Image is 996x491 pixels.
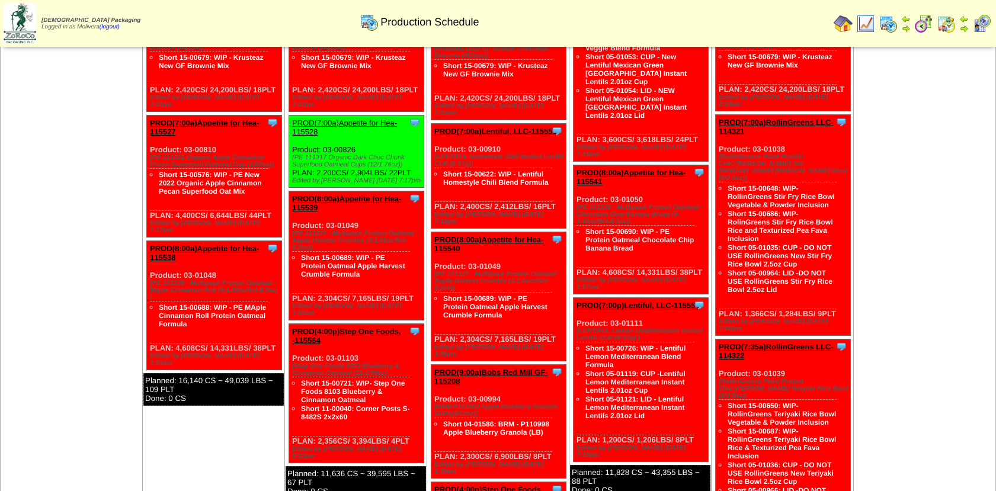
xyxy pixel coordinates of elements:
div: (RollinGreens Plant Protein CHIC'[PERSON_NAME] Stir [PERSON_NAME] [PERSON_NAME] Bowl (6/2.5oz)) [719,153,850,182]
div: Edited by [PERSON_NAME] [DATE] 5:12pm [292,445,424,460]
div: Product: 03-01103 PLAN: 2,356CS / 3,394LBS / 4PLT [289,324,424,463]
a: PROD(8:00a)Appetite for Hea-115538 [150,244,259,262]
div: (Krusteaz 2025 GF Double Chocolate Brownie (8/20oz)) [434,45,566,59]
a: Short 15-00679: WIP - Krusteaz New GF Brownie Mix [159,53,264,70]
a: Short 15-00576: WIP - PE New 2022 Organic Apple Cinnamon Pecan Superfood Oat Mix [159,171,262,195]
div: Edited by [PERSON_NAME] [DATE] 2:02pm [434,102,566,117]
div: (PE 111337 - Multipack Protein Oatmeal - Apple Harvest Crumble (5-1.66oz/6ct-8.3oz)) [434,271,566,292]
span: Production Schedule [380,16,479,28]
div: (LENTIFUL Lemon Mediterranean Instant Lentils CUP (8-57g) ) [577,328,708,342]
a: PROD(8:00a)Appetite for Hea-115539 [292,194,401,212]
a: PROD(4:00p)Step One Foods, -115564 [292,327,401,345]
a: Short 11-00040: Corner Posts S-8482S 2x2x60 [301,405,409,421]
a: PROD(8:00a)Appetite for Hea-115540 [434,235,543,253]
img: Tooltip [551,125,563,137]
div: Product: 03-01048 PLAN: 4,608CS / 14,331LBS / 38PLT [147,241,282,370]
img: Tooltip [409,117,421,129]
a: Short 15-00721: WIP- Step One Foods 8103 Blueberry & Cinnamon Oatmeal [301,379,405,404]
a: Short 15-00648: WIP-RollinGreens Stir Fry Rice Bowl Vegetable & Powder Inclusion [728,184,835,209]
div: Product: 03-01111 PLAN: 1,200CS / 1,206LBS / 8PLT [574,298,709,462]
div: Product: 03-01049 PLAN: 2,304CS / 7,165LBS / 19PLT [431,232,566,361]
img: Tooltip [409,192,421,204]
div: (RollinGreens Plant Protein Chic'[PERSON_NAME] Teriyaki Rice Bowl (6/2.5oz)) [719,378,850,399]
a: Short 15-00686: WIP-RolinGreens Stir Fry Rice Bowl Rice and Texturized Pea Fava Inclusion [728,210,832,243]
img: Tooltip [693,166,705,178]
div: (BRM P101560 Apple Blueberry Granola SUPs(4/12oz)) [434,403,566,418]
a: PROD(7:00a)RollinGreens LLC-114321 [719,118,834,136]
div: Edited by [PERSON_NAME] [DATE] 1:54am [150,352,281,367]
a: Short 15-00689: WIP - PE Protein Oatmeal Apple Harvest Crumble Formula [301,253,405,278]
div: Product: 03-00826 PLAN: 2,200CS / 2,904LBS / 22PLT [289,115,424,188]
div: Edited by [PERSON_NAME] [DATE] 7:17pm [292,177,424,184]
div: Product: 03-01038 PLAN: 1,366CS / 1,284LBS / 9PLT [716,115,851,336]
span: Logged in as Molivera [41,17,140,30]
a: Short 15-00690: WIP - PE Protein Oatmeal Chocolate Chip Banana Bread [585,227,694,252]
div: (PE 111336 - Multipack Protein Oatmeal - Maple Cinnamon Roll (5-1.66oz/6ct-8.3oz) ) [150,280,281,301]
a: Short 04-01586: BRM - P110998 Apple Blueberry Granola (LB) [443,420,549,437]
img: Tooltip [835,341,847,352]
div: Edited by [PERSON_NAME] [DATE] 2:01pm [150,94,281,108]
div: Product: 03-00994 PLAN: 2,300CS / 6,900LBS / 8PLT [431,365,566,479]
div: Edited by [PERSON_NAME] [DATE] 1:57am [577,277,708,291]
a: Short 15-00650: WIP-RollinGreens Teriyaki Rice Bowl Vegetable & Powder Inclusion [728,402,836,426]
img: Tooltip [267,242,278,254]
img: line_graph.gif [856,14,875,33]
img: Tooltip [551,366,563,378]
img: arrowright.gif [959,24,969,33]
a: Short 05-01054: LID - NEW Lentiful Mexican Green [GEOGRAPHIC_DATA] Instant Lentils 2.01oz Lid [585,86,687,120]
img: arrowright.gif [901,24,911,33]
div: Edited by [PERSON_NAME] [DATE] 7:18pm [434,211,566,225]
img: calendarcustomer.gif [972,14,991,33]
div: (PE 111337 - Multipack Protein Oatmeal - Apple Harvest Crumble (5-1.66oz/6ct-8.3oz)) [292,230,424,251]
img: home.gif [834,14,853,33]
a: Short 15-00687: WIP-RollinGreens Teriyaki Rice Bowl Rice & Texturized Pea Fava Inclusion [728,427,836,460]
div: Product: 03-01032 PLAN: 2,420CS / 24,200LBS / 18PLT [431,7,566,120]
div: Product: 03-01050 PLAN: 4,608CS / 14,331LBS / 38PLT [574,165,709,294]
div: Edited by [PERSON_NAME] [DATE] 2:24pm [719,94,850,108]
a: (logout) [100,24,120,30]
img: Tooltip [551,233,563,245]
img: calendarprod.gif [360,12,379,31]
a: Short 05-01035: CUP - DO NOT USE RollinGreens New Stir Fry Rice Bowl 2.5oz Cup [728,243,832,268]
img: calendarinout.gif [937,14,956,33]
a: Short 15-00688: WIP - PE MAple Cinnamon Roll Protein Oatmeal Formula [159,303,266,328]
span: [DEMOGRAPHIC_DATA] Packaging [41,17,140,24]
a: Short 05-01036: CUP - DO NOT USE RollinGreens New Teriyaki Rice Bowl 2.5oz Cup [728,461,834,486]
div: Edited by [PERSON_NAME] [DATE] 1:56am [434,344,566,358]
a: Short 15-00679: WIP - Krusteaz New GF Brownie Mix [301,53,406,70]
img: zoroco-logo-small.webp [4,4,36,43]
a: PROD(7:00a)Appetite for Hea-115528 [292,118,397,136]
div: (PE 111321 Organic Apple Cinnamon Pecan Superfood Oatmeal Cup (12/2oz)) [150,154,281,168]
img: Tooltip [267,117,278,129]
div: Planned: 16,140 CS ~ 49,039 LBS ~ 109 PLT Done: 0 CS [143,373,284,406]
a: PROD(7:00a)Appetite for Hea-115527 [150,118,259,136]
a: Short 05-00964: LID -DO NOT USE RollinGreens Stir Fry Rice Bowl 2.5oz Lid [728,269,832,294]
a: PROD(8:00a)Appetite for Hea-115541 [577,168,686,186]
a: Short 15-00689: WIP - PE Protein Oatmeal Apple Harvest Crumble Formula [443,294,547,319]
img: calendarblend.gif [914,14,933,33]
img: Tooltip [409,325,421,337]
img: arrowleft.gif [959,14,969,24]
div: (PE 111317 Organic Dark Choc Chunk Superfood Oatmeal Cups (12/1.76oz)) [292,154,424,168]
div: Edited by [PERSON_NAME] [DATE] 7:17pm [150,220,281,234]
img: Tooltip [693,299,705,311]
img: Tooltip [835,116,847,128]
div: (LENTIFUL Homestyle Chili Instant Lentils CUP (8-57g)) [434,153,566,168]
div: Edited by [PERSON_NAME] [DATE] 7:16pm [719,318,850,332]
div: Edited by [PERSON_NAME] [DATE] 1:39am [434,461,566,475]
div: (Step One Foods 5003 Blueberry & Cinnamon Oatmeal (12-1.59oz) [292,362,424,377]
img: calendarprod.gif [879,14,898,33]
div: (PE 111338 - Multipack Protein Oatmeal - Chocolate Chip Banana Bread (5-1.66oz/6ct-8.3oz)) [577,204,708,225]
a: Short 15-00679: WIP - Krusteaz New GF Brownie Mix [443,62,548,78]
a: PROD(9:00a)Bobs Red Mill GF-115208 [434,368,547,386]
a: Short 05-01121: LID - Lentiful Lemon Mediterranean Instant Lentils 2.01oz Lid [585,395,684,420]
a: Short 15-00622: WIP - Lentiful Homestyle Chili Blend Formula [443,170,548,187]
div: Edited by [PERSON_NAME] [DATE] 7:19pm [577,444,708,458]
a: PROD(7:00p)Lentiful, LLC-115554 [577,301,699,310]
div: Product: 03-00910 PLAN: 2,400CS / 2,412LBS / 16PLT [431,124,566,229]
div: Product: 03-01049 PLAN: 2,304CS / 7,165LBS / 19PLT [289,191,424,320]
a: Short 15-00726: WIP - Lentiful Lemon Mediterranean Blend Formula [585,344,686,369]
a: Short 05-01119: CUP -Lentiful Lemon Mediterranean Instant Lentils 2.01oz Cup [585,370,685,394]
div: Product: 03-00810 PLAN: 4,400CS / 6,644LBS / 44PLT [147,115,282,238]
a: PROD(7:35a)RollinGreens LLC-114322 [719,342,834,360]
